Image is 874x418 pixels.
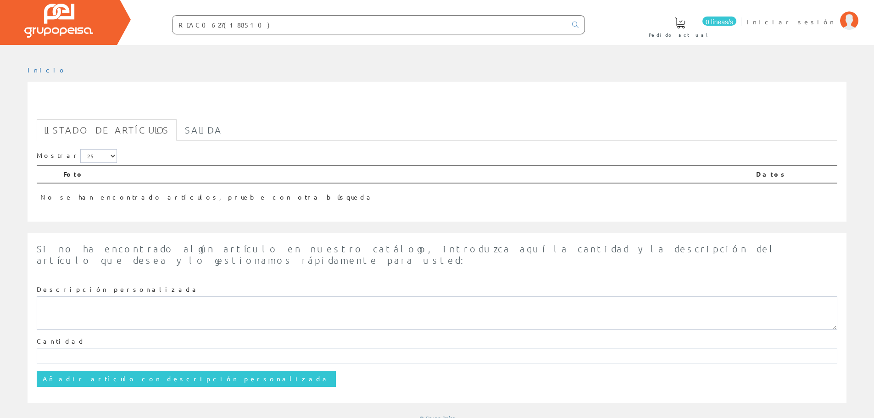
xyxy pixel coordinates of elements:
[28,66,67,74] a: Inicio
[178,119,229,141] a: Salida
[37,119,177,141] a: Listado de artículos
[37,95,179,115] font: REAC0627(188510)
[185,124,222,135] font: Salida
[37,371,336,386] input: Añadir artículo con descripción personalizada
[173,16,567,34] input: Buscar ...
[24,4,93,38] img: Grupo Peisa
[649,31,711,38] font: Pedido actual
[756,170,788,178] font: Datos
[80,149,117,163] select: Mostrar
[37,337,85,345] font: Cantidad
[706,18,733,26] font: 0 líneas/s
[37,243,777,266] font: Si no ha encontrado algún artículo en nuestro catálogo, introduzca aquí la cantidad y la descripc...
[63,170,84,178] font: Foto
[37,285,200,293] font: Descripción personalizada
[44,124,169,135] font: Listado de artículos
[40,193,374,201] font: No se han encontrado artículos, pruebe con otra búsqueda
[746,10,858,18] a: Iniciar sesión
[746,17,835,26] font: Iniciar sesión
[37,150,80,159] font: Mostrar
